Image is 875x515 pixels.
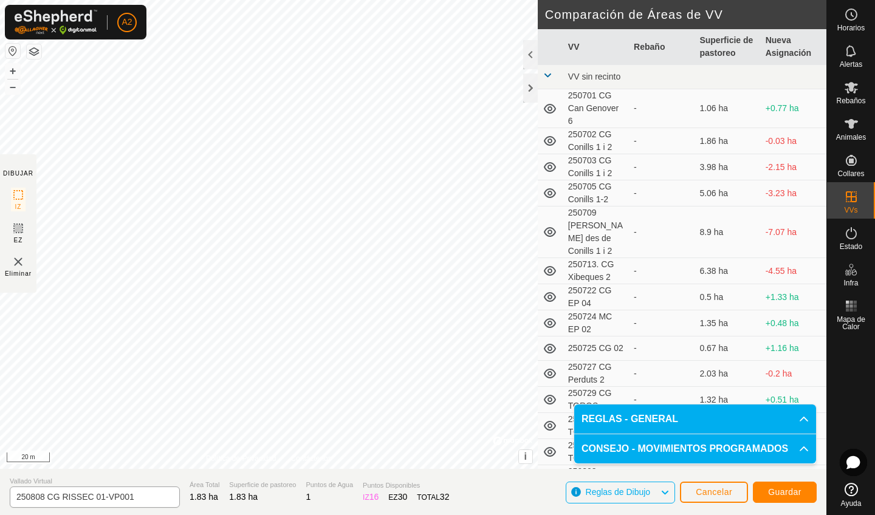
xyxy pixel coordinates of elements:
[27,44,41,59] button: Capas del Mapa
[629,29,695,65] th: Rebaño
[843,279,858,287] span: Infra
[836,134,866,141] span: Animales
[14,236,23,245] span: EZ
[519,450,532,463] button: i
[563,361,629,387] td: 250727 CG Perduts 2
[761,258,826,284] td: -4.55 ha
[761,206,826,258] td: -7.07 ha
[634,291,690,304] div: -
[634,367,690,380] div: -
[841,500,862,507] span: Ayuda
[768,487,801,497] span: Guardar
[827,478,875,512] a: Ayuda
[695,29,760,65] th: Superficie de pastoreo
[229,492,258,502] span: 1.83 ha
[761,310,826,336] td: +0.48 ha
[3,169,33,178] div: DIBUJAR
[563,336,629,361] td: 250725 CG 02
[363,491,379,503] div: IZ
[5,269,32,278] span: Eliminar
[695,258,760,284] td: 6.38 ha
[761,29,826,65] th: Nueva Asignación
[5,80,20,94] button: –
[837,170,864,177] span: Collares
[563,206,629,258] td: 250709 [PERSON_NAME] des de Conills 1 i 2
[761,336,826,361] td: +1.16 ha
[634,135,690,148] div: -
[696,487,732,497] span: Cancelar
[837,24,865,32] span: Horarios
[206,453,276,464] a: Política de Privacidad
[761,284,826,310] td: +1.33 ha
[306,492,311,502] span: 1
[695,180,760,206] td: 5.06 ha
[830,316,872,330] span: Mapa de Calor
[695,154,760,180] td: 3.98 ha
[680,482,748,503] button: Cancelar
[398,492,408,502] span: 30
[840,61,862,68] span: Alertas
[761,154,826,180] td: -2.15 ha
[695,128,760,154] td: 1.86 ha
[761,128,826,154] td: -0.03 ha
[634,342,690,355] div: -
[761,465,826,504] td: -11.82 ha
[545,7,826,22] h2: Comparación de Áreas de VV
[761,387,826,413] td: +0.51 ha
[695,361,760,387] td: 2.03 ha
[695,465,760,504] td: 13.65 ha
[568,72,620,81] span: VV sin recinto
[563,29,629,65] th: VV
[15,10,97,35] img: Logo Gallagher
[229,480,296,490] span: Superficie de pastoreo
[761,180,826,206] td: -3.23 ha
[5,64,20,78] button: +
[563,284,629,310] td: 250722 CG EP 04
[563,310,629,336] td: 250724 MC EP 02
[524,451,527,462] span: i
[369,492,379,502] span: 16
[563,258,629,284] td: 250713. CG Xibeques 2
[563,180,629,206] td: 250705 CG Conills 1-2
[290,453,331,464] a: Contáctenos
[634,102,690,115] div: -
[10,476,180,486] span: Vallado Virtual
[844,206,857,214] span: VVs
[190,480,219,490] span: Área Total
[563,128,629,154] td: 250702 CG Conills 1 i 2
[634,317,690,330] div: -
[388,491,407,503] div: EZ
[563,465,629,504] td: 250808 CAMBIO DESCARTE
[634,265,690,278] div: -
[761,89,826,128] td: +0.77 ha
[190,492,218,502] span: 1.83 ha
[695,310,760,336] td: 1.35 ha
[306,480,353,490] span: Puntos de Agua
[563,154,629,180] td: 250703 CG Conills 1 i 2
[695,284,760,310] td: 0.5 ha
[695,206,760,258] td: 8.9 ha
[563,387,629,413] td: 250729 CG TOROS
[417,491,449,503] div: TOTAL
[753,482,817,503] button: Guardar
[574,434,816,463] p-accordion-header: CONSEJO - MOVIMIENTOS PROGRAMADOS
[695,336,760,361] td: 0.67 ha
[695,387,760,413] td: 1.32 ha
[695,89,760,128] td: 1.06 ha
[634,394,690,406] div: -
[761,361,826,387] td: -0.2 ha
[582,442,788,456] span: CONSEJO - MOVIMIENTOS PROGRAMADOS
[5,44,20,58] button: Restablecer Mapa
[563,413,629,439] td: 250804 CG TOROS
[563,89,629,128] td: 250701 CG Can Genover 6
[634,161,690,174] div: -
[574,404,816,434] p-accordion-header: REGLAS - GENERAL
[586,487,651,497] span: Reglas de Dibujo
[836,97,865,104] span: Rebaños
[634,187,690,200] div: -
[840,243,862,250] span: Estado
[15,202,22,211] span: IZ
[363,480,449,491] span: Puntos Disponibles
[634,226,690,239] div: -
[440,492,450,502] span: 32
